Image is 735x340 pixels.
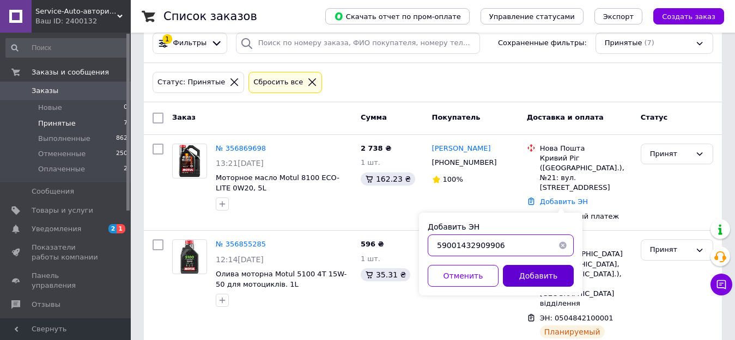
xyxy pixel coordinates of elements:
div: с. [GEOGRAPHIC_DATA] ([GEOGRAPHIC_DATA], [GEOGRAPHIC_DATA].), 23161, [GEOGRAPHIC_DATA] відділення [540,249,632,308]
button: Экспорт [594,8,642,24]
button: Создать заказ [653,8,724,24]
span: ЭН: 0504842100001 [540,314,613,322]
div: [PHONE_NUMBER] [430,156,499,170]
span: 2 [124,164,127,174]
button: Очистить [552,234,574,256]
span: 596 ₴ [361,240,384,248]
span: Скачать отчет по пром-оплате [334,11,461,21]
span: 1 шт. [361,158,380,166]
div: 1 [162,34,172,44]
a: Фото товару [172,144,207,178]
span: Отмененные [38,149,86,159]
div: Принят [650,244,691,256]
span: Покупатель [432,113,481,121]
span: Показатели работы компании [32,243,101,262]
a: Олива моторна Motul 5100 4T 15W-50 для мотоциклів. 1L [216,270,347,288]
span: Панель управления [32,271,101,290]
div: Принят [650,149,691,160]
span: 7 [124,119,127,128]
span: 12:14[DATE] [216,255,264,264]
span: Заказ [172,113,196,121]
button: Чат с покупателем [710,274,732,295]
span: Отзывы [32,300,60,310]
span: Создать заказ [662,13,715,21]
input: Поиск по номеру заказа, ФИО покупателя, номеру телефона, Email, номеру накладной [236,33,480,54]
span: Принятые [38,119,76,128]
span: Выполненные [38,134,90,144]
span: Сохраненные фильтры: [498,38,587,48]
div: Кривий Ріг ([GEOGRAPHIC_DATA].), №21: вул. [STREET_ADDRESS] [540,153,632,193]
div: Укрпошта [540,239,632,249]
span: Товары и услуги [32,206,93,215]
h1: Список заказов [163,10,257,23]
span: Новые [38,103,62,113]
span: 100% [443,175,463,183]
span: Сумма [361,113,387,121]
a: Создать заказ [642,12,724,20]
a: [PERSON_NAME] [432,144,491,154]
a: № 356869698 [216,144,266,152]
img: Фото товару [178,144,201,178]
div: Статус: Принятые [155,77,227,88]
span: Управление статусами [489,13,575,21]
span: Оплаченные [38,164,85,174]
a: № 356855285 [216,240,266,248]
span: 2 738 ₴ [361,144,391,152]
span: 13:21[DATE] [216,159,264,168]
button: Отменить [428,265,499,287]
button: Добавить [503,265,574,287]
span: Заказы и сообщения [32,67,109,77]
span: 1 шт. [361,255,380,263]
input: Поиск [5,38,129,58]
span: Уведомления [32,224,81,234]
a: Фото товару [172,239,207,274]
label: Добавить ЭН [428,222,479,231]
span: Статус [641,113,668,121]
div: Планируемый [540,325,605,338]
div: 35.31 ₴ [361,268,410,281]
span: 862 [116,134,127,144]
span: Доставка и оплата [527,113,604,121]
span: Фильтры [173,38,207,48]
div: Нова Пошта [540,144,632,153]
button: Управление статусами [481,8,584,24]
div: Наложенный платеж [540,212,632,221]
span: Экспорт [603,13,634,21]
span: (7) [644,39,654,47]
span: 250 [116,149,127,159]
div: 162.23 ₴ [361,172,415,186]
img: Фото товару [180,240,199,274]
span: 1 [117,224,125,233]
span: 2 [108,224,117,233]
span: Service-Auto-авторизированная точка продажи продукции компании MOTUL [35,7,117,16]
a: Добавить ЭН [540,197,588,206]
div: Ваш ID: 2400132 [35,16,131,26]
span: Заказы [32,86,58,96]
button: Скачать отчет по пром-оплате [325,8,470,24]
div: Сбросить все [251,77,305,88]
span: 0 [124,103,127,113]
span: Сообщения [32,187,74,196]
a: Моторное масло Motul 8100 ECO-LITE 0W20, 5L [216,174,339,192]
span: Принятые [605,38,642,48]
